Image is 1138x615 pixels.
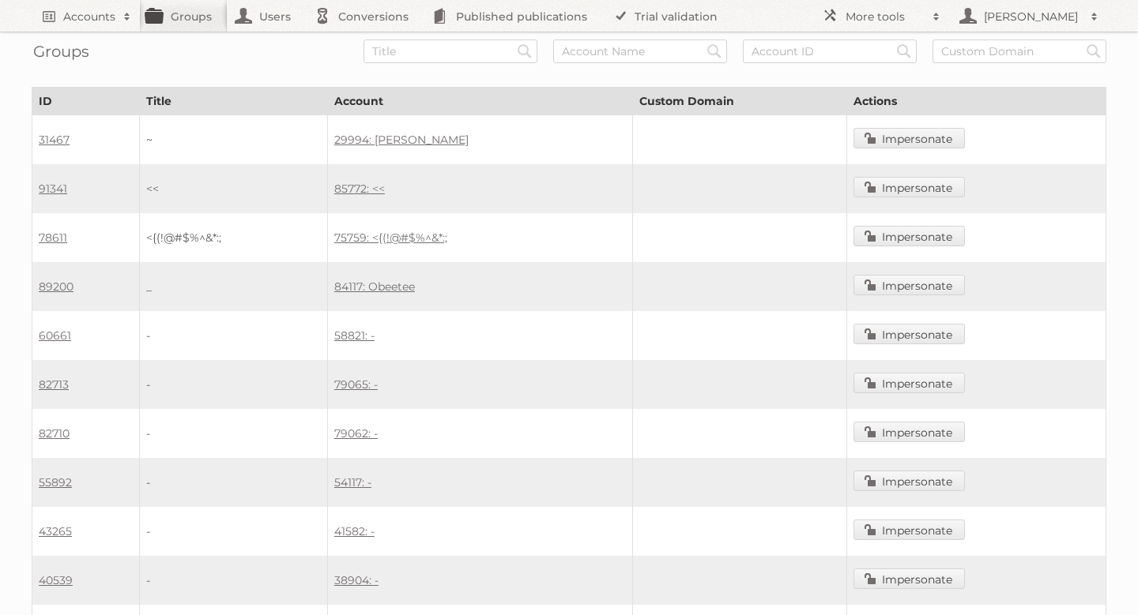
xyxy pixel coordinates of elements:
a: 75759: <{(!@#$%^&*:; [334,231,447,245]
input: Search [1082,39,1106,63]
a: Impersonate [853,128,965,148]
td: <{(!@#$%^&*:; [140,213,327,262]
a: Impersonate [853,226,965,246]
a: Impersonate [853,324,965,344]
a: 38904: - [334,573,379,587]
a: 84117: Obeetee [334,279,415,294]
a: 79062: - [334,426,378,441]
td: ~ [140,115,327,165]
th: Account [327,88,632,115]
input: Search [513,39,537,63]
a: Impersonate [853,422,965,442]
td: - [140,458,327,507]
input: Title [364,39,537,63]
td: - [140,409,327,458]
input: Account ID [743,39,917,63]
a: 40539 [39,573,73,587]
a: 82710 [39,426,70,441]
a: 43265 [39,524,72,538]
a: 29994: [PERSON_NAME] [334,133,469,147]
h2: More tools [846,9,925,24]
a: 89200 [39,279,73,294]
a: 58821: - [334,328,375,343]
th: ID [32,88,140,115]
h2: [PERSON_NAME] [980,9,1083,24]
h2: Accounts [63,9,115,24]
a: 85772: << [334,182,385,196]
a: Impersonate [853,275,965,295]
th: Custom Domain [632,88,846,115]
a: 79065: - [334,377,378,392]
input: Search [703,39,726,63]
a: 82713 [39,377,69,392]
td: - [140,311,327,360]
a: 78611 [39,231,67,245]
td: _ [140,262,327,311]
a: 55892 [39,475,72,489]
a: 31467 [39,133,70,147]
th: Actions [846,88,1106,115]
a: 41582: - [334,524,375,538]
a: 60661 [39,328,71,343]
a: 54117: - [334,475,371,489]
a: Impersonate [853,177,965,197]
td: - [140,556,327,605]
input: Custom Domain [933,39,1106,63]
input: Account Name [553,39,727,63]
a: Impersonate [853,519,965,540]
a: 91341 [39,182,67,196]
a: Impersonate [853,471,965,491]
td: - [140,360,327,409]
td: - [140,507,327,556]
input: Search [892,39,916,63]
a: Impersonate [853,373,965,393]
a: Impersonate [853,568,965,589]
td: << [140,164,327,213]
th: Title [140,88,327,115]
